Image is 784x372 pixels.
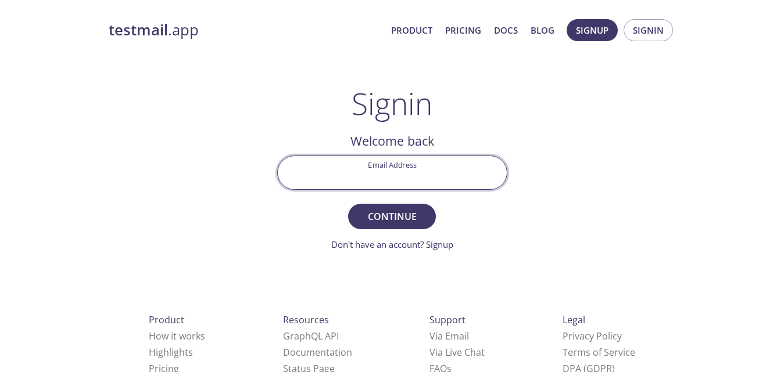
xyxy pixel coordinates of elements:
[624,19,673,41] button: Signin
[567,19,618,41] button: Signup
[348,204,435,229] button: Continue
[494,23,518,38] a: Docs
[149,313,184,326] span: Product
[109,20,168,40] strong: testmail
[429,313,466,326] span: Support
[352,86,432,121] h1: Signin
[149,330,205,342] a: How it works
[445,23,481,38] a: Pricing
[633,23,664,38] span: Signin
[361,208,423,225] span: Continue
[391,23,432,38] a: Product
[429,346,485,359] a: Via Live Chat
[283,330,339,342] a: GraphQL API
[283,313,329,326] span: Resources
[331,239,453,250] a: Don't have an account? Signup
[277,131,507,151] h2: Welcome back
[576,23,608,38] span: Signup
[429,330,469,342] a: Via Email
[531,23,554,38] a: Blog
[563,330,622,342] a: Privacy Policy
[149,346,193,359] a: Highlights
[563,346,635,359] a: Terms of Service
[563,313,585,326] span: Legal
[109,20,382,40] a: testmail.app
[283,346,352,359] a: Documentation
